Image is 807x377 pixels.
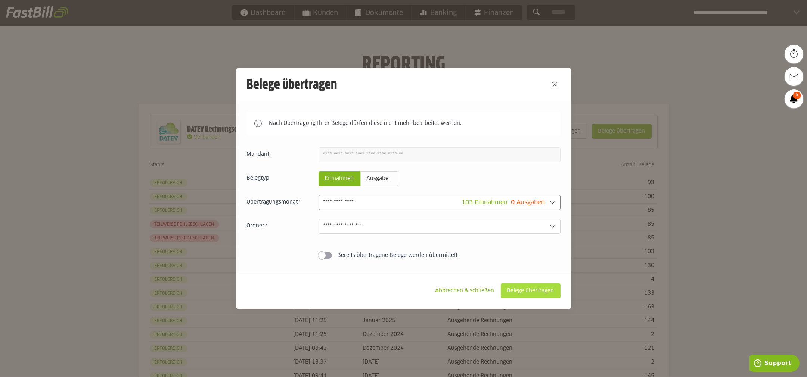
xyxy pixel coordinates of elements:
[501,283,561,298] sl-button: Belege übertragen
[462,200,508,205] span: 103 Einnahmen
[749,355,800,373] iframe: Öffnet ein Widget, in dem Sie weitere Informationen finden
[247,252,561,259] sl-switch: Bereits übertragene Belege werden übermittelt
[429,283,501,298] sl-button: Abbrechen & schließen
[360,171,398,186] sl-radio-button: Ausgaben
[785,89,803,108] a: 5
[319,171,360,186] sl-radio-button: Einnahmen
[793,92,801,99] span: 5
[511,200,545,205] span: 0 Ausgaben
